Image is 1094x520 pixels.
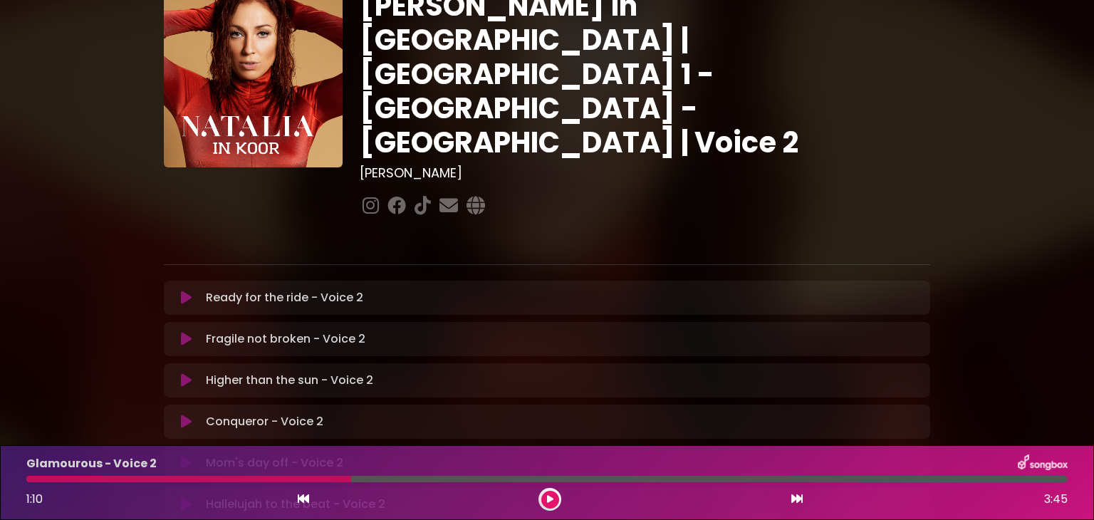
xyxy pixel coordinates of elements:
img: songbox-logo-white.png [1018,454,1068,473]
p: Ready for the ride - Voice 2 [206,289,363,306]
p: Conqueror - Voice 2 [206,413,323,430]
p: Glamourous - Voice 2 [26,455,157,472]
h3: [PERSON_NAME] [360,165,930,181]
p: Higher than the sun - Voice 2 [206,372,373,389]
span: 1:10 [26,491,43,507]
p: Fragile not broken - Voice 2 [206,331,365,348]
span: 3:45 [1044,491,1068,508]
